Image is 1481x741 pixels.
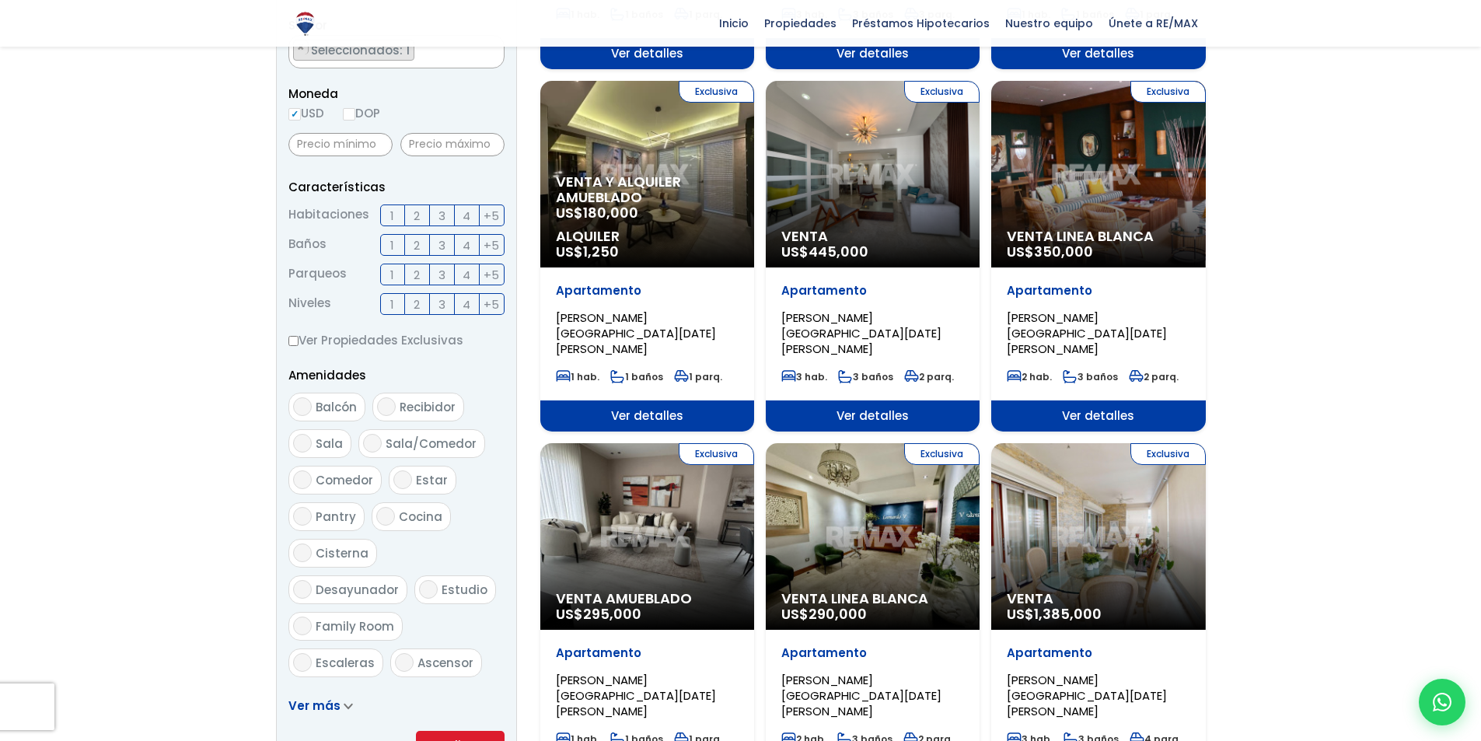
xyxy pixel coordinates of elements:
[463,295,470,314] span: 4
[293,40,414,61] li: PIANTINI
[414,236,420,255] span: 2
[400,133,505,156] input: Precio máximo
[390,295,394,314] span: 1
[293,434,312,453] input: Sala
[288,330,505,350] label: Ver Propiedades Exclusivas
[1034,242,1093,261] span: 350,000
[484,236,499,255] span: +5
[288,697,341,714] span: Ver más
[556,203,638,222] span: US$
[316,435,343,452] span: Sala
[292,10,319,37] img: Logo de REMAX
[288,108,301,121] input: USD
[438,295,445,314] span: 3
[781,309,941,357] span: [PERSON_NAME][GEOGRAPHIC_DATA][DATE][PERSON_NAME]
[781,370,827,383] span: 3 hab.
[414,206,420,225] span: 2
[288,84,505,103] span: Moneda
[610,370,663,383] span: 1 baños
[288,234,327,256] span: Baños
[390,265,394,285] span: 1
[484,206,499,225] span: +5
[1101,12,1206,35] span: Únete a RE/MAX
[288,264,347,285] span: Parqueos
[393,470,412,489] input: Estar
[294,40,309,54] button: Remove item
[583,604,641,624] span: 295,000
[316,472,373,488] span: Comedor
[991,38,1205,69] span: Ver detalles
[438,265,445,285] span: 3
[766,400,980,432] span: Ver detalles
[288,133,393,156] input: Precio mínimo
[1007,645,1189,661] p: Apartamento
[1007,242,1093,261] span: US$
[679,81,754,103] span: Exclusiva
[1007,229,1189,244] span: Venta Linea Blanca
[343,108,355,121] input: DOP
[442,582,487,598] span: Estudio
[679,443,754,465] span: Exclusiva
[756,12,844,35] span: Propiedades
[556,174,739,205] span: Venta y alquiler amueblado
[1034,604,1102,624] span: 1,385,000
[1007,370,1052,383] span: 2 hab.
[316,545,369,561] span: Cisterna
[583,203,638,222] span: 180,000
[781,645,964,661] p: Apartamento
[297,40,305,54] span: ×
[556,604,641,624] span: US$
[487,40,495,54] span: ×
[540,400,754,432] span: Ver detalles
[674,370,722,383] span: 1 parq.
[781,229,964,244] span: Venta
[316,655,375,671] span: Escaleras
[556,370,599,383] span: 1 hab.
[556,591,739,606] span: Venta Amueblado
[419,580,438,599] input: Estudio
[293,470,312,489] input: Comedor
[1007,283,1189,299] p: Apartamento
[904,443,980,465] span: Exclusiva
[540,38,754,69] span: Ver detalles
[1007,672,1167,719] span: [PERSON_NAME][GEOGRAPHIC_DATA][DATE][PERSON_NAME]
[556,645,739,661] p: Apartamento
[463,265,470,285] span: 4
[583,242,619,261] span: 1,250
[556,283,739,299] p: Apartamento
[781,242,868,261] span: US$
[556,229,739,244] span: Alquiler
[781,604,867,624] span: US$
[484,295,499,314] span: +5
[904,370,954,383] span: 2 parq.
[390,236,394,255] span: 1
[288,365,505,385] p: Amenidades
[997,12,1101,35] span: Nuestro equipo
[438,236,445,255] span: 3
[377,397,396,416] input: Recibidor
[316,399,357,415] span: Balcón
[309,42,414,58] span: Seleccionados: 1
[991,81,1205,432] a: Exclusiva Venta Linea Blanca US$350,000 Apartamento [PERSON_NAME][GEOGRAPHIC_DATA][DATE][PERSON_N...
[711,12,756,35] span: Inicio
[293,397,312,416] input: Balcón
[487,40,496,55] button: Remove all items
[766,38,980,69] span: Ver detalles
[316,582,399,598] span: Desayunador
[781,283,964,299] p: Apartamento
[293,544,312,562] input: Cisterna
[991,400,1205,432] span: Ver detalles
[416,472,448,488] span: Estar
[540,81,754,432] a: Exclusiva Venta y alquiler amueblado US$180,000 Alquiler US$1,250 Apartamento [PERSON_NAME][GEOGR...
[1129,370,1179,383] span: 2 parq.
[316,618,394,634] span: Family Room
[438,206,445,225] span: 3
[414,295,420,314] span: 2
[556,242,619,261] span: US$
[293,617,312,635] input: Family Room
[395,653,414,672] input: Ascensor
[781,672,941,719] span: [PERSON_NAME][GEOGRAPHIC_DATA][DATE][PERSON_NAME]
[288,293,331,315] span: Niveles
[1007,309,1167,357] span: [PERSON_NAME][GEOGRAPHIC_DATA][DATE][PERSON_NAME]
[293,580,312,599] input: Desayunador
